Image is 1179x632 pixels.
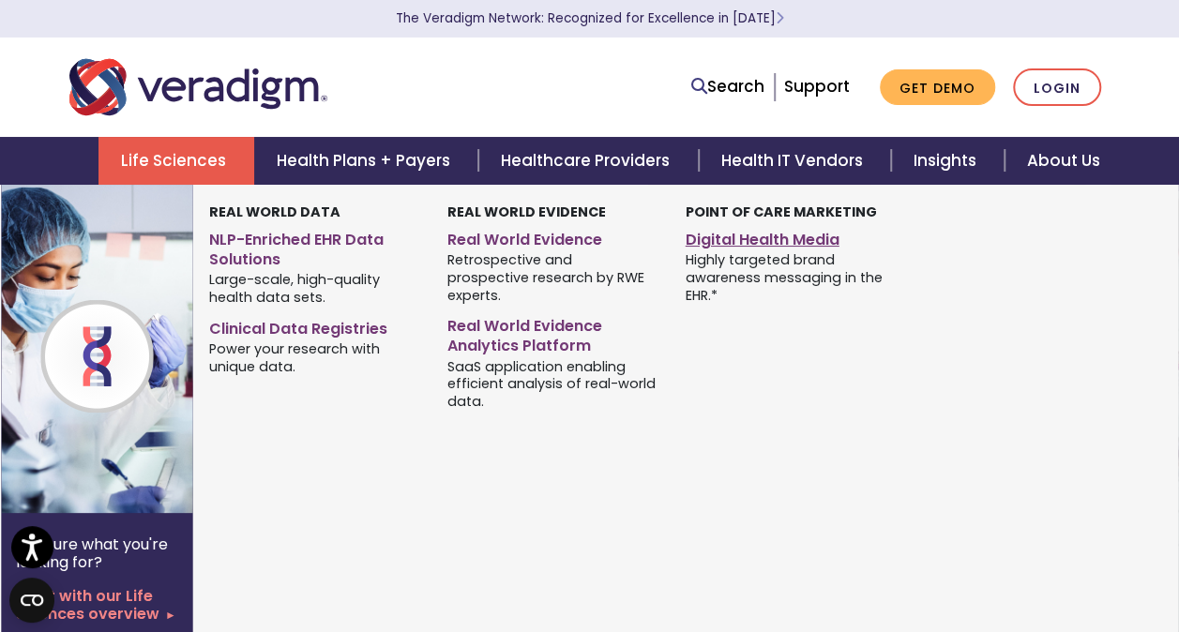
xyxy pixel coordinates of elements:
strong: Real World Evidence [447,203,606,221]
a: Start with our Life Sciences overview [16,587,177,623]
span: Highly targeted brand awareness messaging in the EHR.* [686,250,896,305]
span: Learn More [776,9,784,27]
a: Healthcare Providers [478,137,698,185]
span: SaaS application enabling efficient analysis of real-world data. [447,356,658,411]
a: Health IT Vendors [699,137,891,185]
a: Support [784,75,850,98]
a: About Us [1005,137,1123,185]
strong: Real World Data [209,203,340,221]
a: NLP-Enriched EHR Data Solutions [209,223,419,270]
button: Open CMP widget [9,578,54,623]
strong: Point of Care Marketing [686,203,877,221]
a: Life Sciences [98,137,254,185]
a: Digital Health Media [686,223,896,250]
a: Insights [891,137,1005,185]
img: Veradigm logo [69,56,327,118]
a: Real World Evidence [447,223,658,250]
a: Real World Evidence Analytics Platform [447,309,658,356]
a: Login [1013,68,1101,107]
a: Search [691,74,764,99]
span: Power your research with unique data. [209,339,419,375]
span: Retrospective and prospective research by RWE experts. [447,250,658,305]
a: Health Plans + Payers [254,137,478,185]
img: Life Sciences [1,185,303,513]
a: Clinical Data Registries [209,312,419,339]
span: Large-scale, high-quality health data sets. [209,269,419,306]
a: Get Demo [880,69,995,106]
a: The Veradigm Network: Recognized for Excellence in [DATE]Learn More [396,9,784,27]
p: Not sure what you're looking for? [16,535,177,571]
